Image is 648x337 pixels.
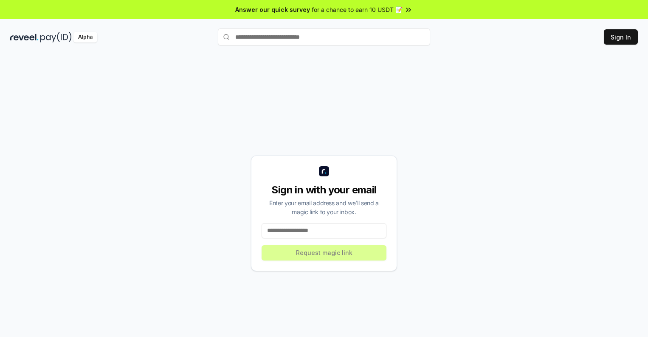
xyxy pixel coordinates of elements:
[235,5,310,14] span: Answer our quick survey
[262,183,386,197] div: Sign in with your email
[312,5,403,14] span: for a chance to earn 10 USDT 📝
[319,166,329,176] img: logo_small
[73,32,97,42] div: Alpha
[262,198,386,216] div: Enter your email address and we’ll send a magic link to your inbox.
[604,29,638,45] button: Sign In
[40,32,72,42] img: pay_id
[10,32,39,42] img: reveel_dark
